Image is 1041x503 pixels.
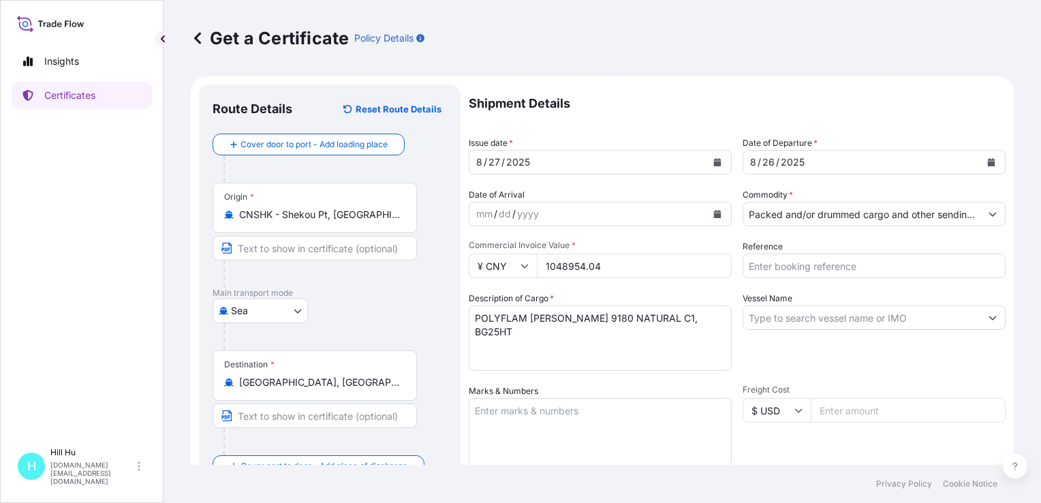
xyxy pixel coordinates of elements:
p: Policy Details [354,31,414,45]
button: Calendar [706,151,728,173]
button: Select transport [213,299,308,323]
input: Origin [239,208,400,222]
span: Freight Cost [743,384,1006,395]
span: Cover door to port - Add loading place [240,138,388,151]
label: Reference [743,240,783,254]
a: Privacy Policy [876,478,932,489]
button: Show suggestions [980,305,1005,330]
span: Date of Departure [743,136,818,150]
p: [DOMAIN_NAME][EMAIL_ADDRESS][DOMAIN_NAME] [50,461,135,485]
input: Enter amount [811,398,1006,423]
p: Hill Hu [50,447,135,458]
div: year, [516,206,540,222]
p: Route Details [213,101,292,117]
input: Text to appear on certificate [213,236,417,260]
input: Enter amount [537,254,732,278]
input: Enter booking reference [743,254,1006,278]
span: Sea [231,304,248,318]
a: Insights [12,48,152,75]
div: day, [487,154,501,170]
div: / [758,154,761,170]
button: Calendar [706,203,728,225]
div: day, [497,206,512,222]
div: year, [505,154,531,170]
div: / [776,154,779,170]
a: Cookie Notice [943,478,997,489]
label: Vessel Name [743,292,792,305]
label: Commodity [743,188,793,202]
input: Type to search commodity [743,202,980,226]
div: day, [761,154,776,170]
div: / [484,154,487,170]
button: Cover door to port - Add loading place [213,134,405,155]
div: / [494,206,497,222]
p: Shipment Details [469,85,1006,123]
p: Main transport mode [213,288,447,299]
span: Cover port to door - Add place of discharge [240,459,407,473]
span: Date of Arrival [469,188,525,202]
label: Description of Cargo [469,292,554,305]
p: Get a Certificate [191,27,349,49]
button: Show suggestions [980,202,1005,226]
input: Text to appear on certificate [213,403,417,428]
input: Destination [239,376,400,389]
a: Certificates [12,82,152,109]
button: Calendar [980,151,1002,173]
span: Commercial Invoice Value [469,240,732,251]
p: Certificates [44,89,95,102]
div: month, [475,154,484,170]
input: Type to search vessel name or IMO [743,305,980,330]
button: Reset Route Details [337,98,447,120]
p: Reset Route Details [356,102,441,116]
div: month, [749,154,758,170]
div: Origin [224,192,254,202]
div: year, [779,154,806,170]
div: Destination [224,359,275,370]
button: Cover port to door - Add place of discharge [213,455,424,477]
div: month, [475,206,494,222]
div: / [501,154,505,170]
label: Marks & Numbers [469,384,538,398]
div: / [512,206,516,222]
p: Insights [44,55,79,68]
span: H [27,459,36,473]
span: Issue date [469,136,513,150]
